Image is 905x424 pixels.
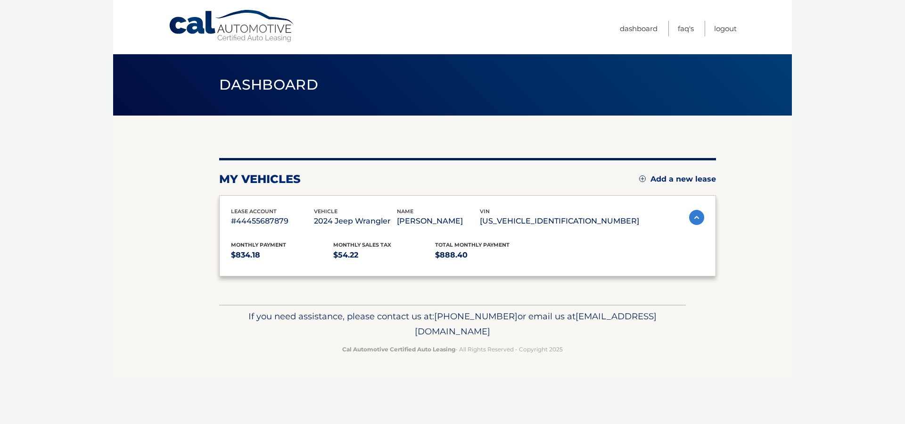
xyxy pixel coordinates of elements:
[435,241,510,248] span: Total Monthly Payment
[480,208,490,215] span: vin
[333,249,436,262] p: $54.22
[168,9,296,43] a: Cal Automotive
[434,311,518,322] span: [PHONE_NUMBER]
[714,21,737,36] a: Logout
[231,215,314,228] p: #44455687879
[225,309,680,339] p: If you need assistance, please contact us at: or email us at
[415,311,657,337] span: [EMAIL_ADDRESS][DOMAIN_NAME]
[397,215,480,228] p: [PERSON_NAME]
[435,249,537,262] p: $888.40
[639,175,716,184] a: Add a new lease
[333,241,391,248] span: Monthly sales Tax
[314,215,397,228] p: 2024 Jeep Wrangler
[219,76,318,93] span: Dashboard
[639,175,646,182] img: add.svg
[678,21,694,36] a: FAQ's
[231,208,277,215] span: lease account
[219,172,301,186] h2: my vehicles
[231,249,333,262] p: $834.18
[314,208,337,215] span: vehicle
[397,208,413,215] span: name
[342,346,455,353] strong: Cal Automotive Certified Auto Leasing
[225,344,680,354] p: - All Rights Reserved - Copyright 2025
[620,21,658,36] a: Dashboard
[231,241,286,248] span: Monthly Payment
[480,215,639,228] p: [US_VEHICLE_IDENTIFICATION_NUMBER]
[689,210,704,225] img: accordion-active.svg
